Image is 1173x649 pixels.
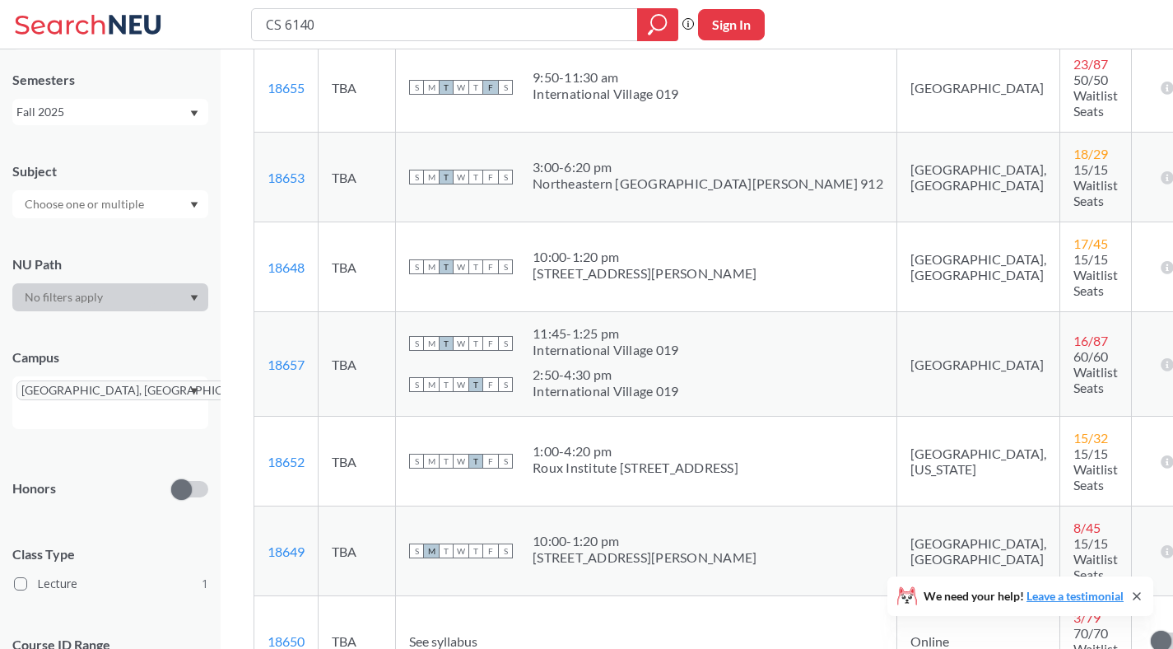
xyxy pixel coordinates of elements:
td: [GEOGRAPHIC_DATA] [896,43,1059,133]
span: We need your help! [924,591,1124,602]
span: W [454,377,468,392]
div: 11:45 - 1:25 pm [533,325,678,342]
td: TBA [319,417,396,507]
span: S [409,80,424,95]
svg: Dropdown arrow [190,295,198,301]
div: [STREET_ADDRESS][PERSON_NAME] [533,265,756,282]
a: 18648 [268,259,305,275]
span: M [424,336,439,351]
span: F [483,80,498,95]
span: T [468,259,483,274]
div: Dropdown arrow [12,283,208,311]
span: M [424,259,439,274]
span: 18 / 29 [1073,146,1108,161]
span: 23 / 87 [1073,56,1108,72]
span: S [409,170,424,184]
span: S [498,377,513,392]
span: 50/50 Waitlist Seats [1073,72,1118,119]
div: 2:50 - 4:30 pm [533,367,678,383]
div: [STREET_ADDRESS][PERSON_NAME] [533,549,756,566]
div: Semesters [12,71,208,89]
span: 60/60 Waitlist Seats [1073,348,1118,395]
span: T [439,454,454,469]
span: T [439,80,454,95]
label: Lecture [14,573,208,595]
span: 16 / 87 [1073,333,1108,348]
span: W [454,80,468,95]
span: S [409,377,424,392]
td: [GEOGRAPHIC_DATA], [GEOGRAPHIC_DATA] [896,222,1059,312]
span: T [468,80,483,95]
td: [GEOGRAPHIC_DATA], [GEOGRAPHIC_DATA] [896,507,1059,596]
span: T [439,259,454,274]
span: W [454,454,468,469]
a: 18649 [268,544,305,559]
span: F [483,336,498,351]
span: S [498,259,513,274]
span: S [498,336,513,351]
span: F [483,454,498,469]
span: T [468,544,483,558]
td: TBA [319,312,396,417]
span: 15/15 Waitlist Seats [1073,161,1118,208]
span: Class Type [12,545,208,563]
span: S [498,544,513,558]
div: Fall 2025Dropdown arrow [12,99,208,125]
span: T [468,170,483,184]
span: M [424,80,439,95]
span: T [439,544,454,558]
td: [GEOGRAPHIC_DATA], [GEOGRAPHIC_DATA] [896,133,1059,222]
span: F [483,259,498,274]
span: S [409,544,424,558]
div: Subject [12,162,208,180]
div: Roux Institute [STREET_ADDRESS] [533,460,738,476]
div: Campus [12,348,208,367]
span: S [409,454,424,469]
a: 18650 [268,633,305,649]
span: M [424,170,439,184]
span: 15 / 32 [1073,430,1108,446]
span: W [454,170,468,184]
a: 18652 [268,454,305,469]
a: 18655 [268,80,305,96]
div: 1:00 - 4:20 pm [533,443,738,460]
span: T [439,170,454,184]
span: M [424,454,439,469]
div: 3:00 - 6:20 pm [533,159,883,175]
span: T [439,377,454,392]
svg: Dropdown arrow [190,388,198,395]
span: F [483,544,498,558]
div: Fall 2025 [16,103,189,121]
div: 9:50 - 11:30 am [533,69,678,86]
span: 3 / 79 [1073,609,1101,625]
span: T [468,336,483,351]
a: Leave a testimonial [1026,589,1124,603]
div: 10:00 - 1:20 pm [533,249,756,265]
span: S [498,170,513,184]
span: 15/15 Waitlist Seats [1073,535,1118,582]
svg: magnifying glass [648,13,668,36]
td: TBA [319,507,396,596]
span: S [498,80,513,95]
div: International Village 019 [533,86,678,102]
span: M [424,544,439,558]
span: See syllabus [409,633,477,649]
span: T [468,454,483,469]
span: W [454,336,468,351]
a: 18653 [268,170,305,185]
svg: Dropdown arrow [190,202,198,208]
td: [GEOGRAPHIC_DATA], [US_STATE] [896,417,1059,507]
span: 17 / 45 [1073,236,1108,251]
td: TBA [319,43,396,133]
div: Dropdown arrow [12,190,208,218]
div: NU Path [12,255,208,273]
span: F [483,377,498,392]
span: W [454,544,468,558]
button: Sign In [698,9,765,40]
div: International Village 019 [533,342,678,358]
td: TBA [319,222,396,312]
div: magnifying glass [637,8,678,41]
span: 8 / 45 [1073,520,1101,535]
div: International Village 019 [533,383,678,399]
span: S [409,259,424,274]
